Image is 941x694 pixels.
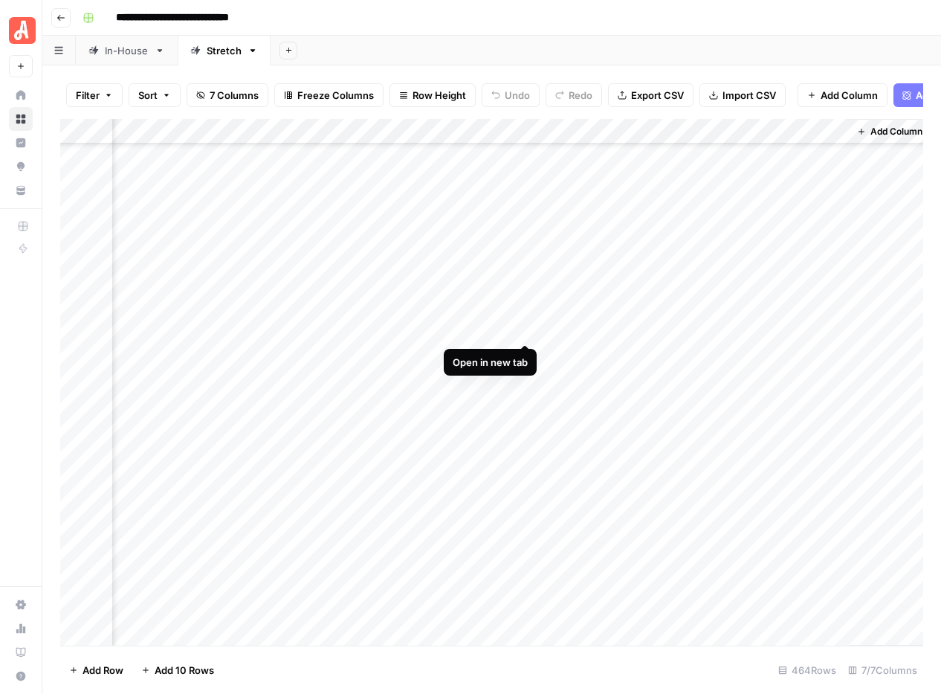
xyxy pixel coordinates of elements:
[76,88,100,103] span: Filter
[187,83,268,107] button: 7 Columns
[453,355,528,370] div: Open in new tab
[505,88,530,103] span: Undo
[83,663,123,678] span: Add Row
[722,88,776,103] span: Import CSV
[9,131,33,155] a: Insights
[9,12,33,49] button: Workspace: Angi
[207,43,242,58] div: Stretch
[178,36,271,65] a: Stretch
[76,36,178,65] a: In-House
[9,17,36,44] img: Angi Logo
[210,88,259,103] span: 7 Columns
[631,88,684,103] span: Export CSV
[155,663,214,678] span: Add 10 Rows
[821,88,878,103] span: Add Column
[9,179,33,202] a: Your Data
[66,83,123,107] button: Filter
[546,83,602,107] button: Redo
[851,122,928,141] button: Add Column
[569,88,592,103] span: Redo
[842,658,923,682] div: 7/7 Columns
[138,88,158,103] span: Sort
[9,107,33,131] a: Browse
[9,640,33,664] a: Learning Hub
[9,155,33,179] a: Opportunities
[772,658,842,682] div: 464 Rows
[608,83,693,107] button: Export CSV
[699,83,786,107] button: Import CSV
[9,664,33,688] button: Help + Support
[60,658,132,682] button: Add Row
[870,125,922,138] span: Add Column
[274,83,384,107] button: Freeze Columns
[9,83,33,107] a: Home
[9,617,33,640] a: Usage
[129,83,181,107] button: Sort
[798,83,887,107] button: Add Column
[9,593,33,617] a: Settings
[389,83,476,107] button: Row Height
[413,88,466,103] span: Row Height
[105,43,149,58] div: In-House
[482,83,540,107] button: Undo
[297,88,374,103] span: Freeze Columns
[132,658,223,682] button: Add 10 Rows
